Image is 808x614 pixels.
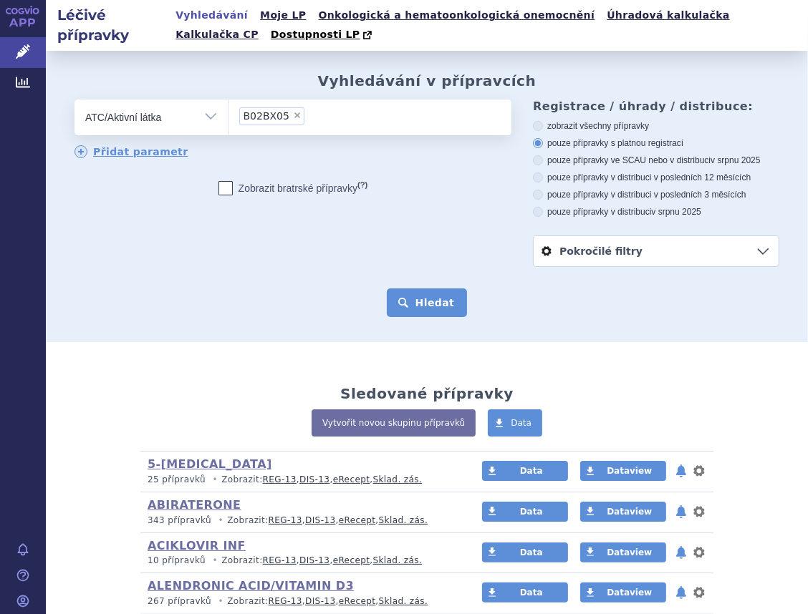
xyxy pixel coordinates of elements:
h3: Registrace / úhrady / distribuce: [533,99,779,113]
h2: Sledované přípravky [340,385,514,402]
span: 267 přípravků [148,596,211,606]
span: 10 přípravků [148,555,206,565]
abbr: (?) [357,180,367,190]
i: • [208,555,221,567]
a: Přidat parametr [74,145,188,158]
span: 343 přípravků [148,515,211,525]
a: DIS-13 [299,474,330,484]
span: Data [511,418,532,428]
a: Sklad. zás. [379,596,428,606]
p: Zobrazit: , , , [148,515,455,527]
a: DIS-13 [305,515,335,525]
label: pouze přípravky v distribuci v posledních 12 měsících [533,172,779,183]
a: Dataview [580,583,666,603]
button: nastavení [692,462,706,479]
button: nastavení [692,544,706,561]
p: Zobrazit: , , , [148,555,455,567]
button: Hledat [387,288,468,317]
span: v srpnu 2025 [652,207,701,217]
h2: Vyhledávání v přípravcích [318,72,537,89]
a: eRecept [333,474,370,484]
h2: Léčivé přípravky [46,5,171,45]
a: Onkologická a hematoonkologická onemocnění [314,6,600,25]
label: zobrazit všechny přípravky [533,120,779,132]
a: Data [488,409,542,437]
a: ABIRATERONE [148,498,241,512]
label: pouze přípravky v distribuci v posledních 3 měsících [533,189,779,200]
label: pouze přípravky ve SCAU nebo v distribuci [533,155,779,166]
a: REG-13 [263,555,297,565]
span: Data [520,507,543,517]
span: × [293,111,302,120]
label: pouze přípravky v distribuci [533,206,779,218]
p: Zobrazit: , , , [148,474,455,486]
a: Data [482,502,568,522]
a: ALENDRONIC ACID/VITAMIN D3 [148,579,354,593]
span: v srpnu 2025 [711,155,760,165]
a: Sklad. zás. [379,515,428,525]
a: Data [482,542,568,562]
a: Dataview [580,542,666,562]
a: Sklad. zás. [373,474,423,484]
span: 25 přípravků [148,474,206,484]
a: Moje LP [256,6,310,25]
a: REG-13 [269,515,302,525]
button: notifikace [674,544,688,561]
button: nastavení [692,503,706,520]
a: 5-[MEDICAL_DATA] [148,457,272,471]
label: Zobrazit bratrské přípravky [218,181,368,195]
a: Sklad. zás. [373,555,423,565]
span: Dataview [607,507,652,517]
a: Kalkulačka CP [171,25,263,44]
button: notifikace [674,503,688,520]
a: eRecept [339,596,376,606]
a: Úhradová kalkulačka [602,6,734,25]
a: Pokročilé filtry [534,236,779,266]
a: Vyhledávání [171,6,252,25]
p: Zobrazit: , , , [148,595,455,608]
a: REG-13 [269,596,302,606]
span: Data [520,466,543,476]
span: Data [520,588,543,598]
span: Dataview [607,547,652,557]
span: Data [520,547,543,557]
button: notifikace [674,584,688,601]
a: REG-13 [263,474,297,484]
a: Data [482,461,568,481]
span: Dataview [607,588,652,598]
label: pouze přípravky s platnou registrací [533,137,779,149]
a: eRecept [333,555,370,565]
a: Data [482,583,568,603]
span: ELTROMBOPAG [244,111,289,121]
i: • [214,595,227,608]
input: B02BX05 [309,107,317,125]
a: DIS-13 [299,555,330,565]
a: Dataview [580,461,666,481]
button: nastavení [692,584,706,601]
a: eRecept [339,515,376,525]
span: Dataview [607,466,652,476]
a: Dataview [580,502,666,522]
a: Dostupnosti LP [266,25,379,45]
a: ACIKLOVIR INF [148,539,246,552]
span: Dostupnosti LP [271,29,360,40]
i: • [214,515,227,527]
i: • [208,474,221,486]
a: Vytvořit novou skupinu přípravků [312,409,476,437]
a: DIS-13 [305,596,335,606]
button: notifikace [674,462,688,479]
